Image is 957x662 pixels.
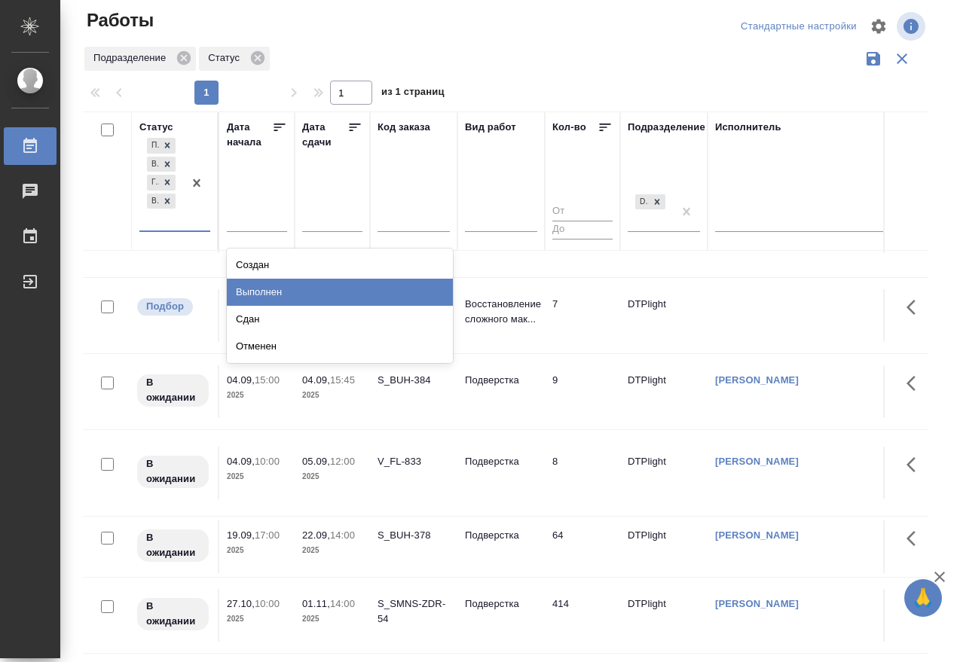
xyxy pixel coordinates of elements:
div: Подразделение [628,120,705,135]
div: Кол-во [552,120,586,135]
p: В ожидании [146,530,200,560]
div: Дата начала [227,120,272,150]
span: 🙏 [910,582,936,614]
button: 🙏 [904,579,942,617]
p: 04.09, [227,456,255,467]
div: В ожидании [147,157,159,172]
button: Здесь прячутся важные кнопки [897,447,934,483]
button: Здесь прячутся важные кнопки [897,289,934,325]
td: 9 [545,365,620,418]
p: 12:00 [330,456,355,467]
p: Подверстка [465,596,537,612]
p: 2025 [227,543,287,558]
p: 05.09, [302,456,330,467]
div: DTPlight [635,194,649,210]
td: DTPlight [620,289,708,342]
td: 8 [545,447,620,499]
div: DTPlight [634,193,667,212]
div: Подразделение [84,47,196,71]
a: [PERSON_NAME] [715,598,799,609]
div: Исполнитель назначен, приступать к работе пока рано [136,454,210,490]
div: Исполнитель назначен, приступать к работе пока рано [136,373,210,408]
a: [PERSON_NAME] [715,374,799,386]
td: DTPlight [620,447,708,499]
div: S_BUH-384 [378,373,450,388]
p: 19.09, [227,529,255,541]
p: 2025 [302,612,362,627]
div: split button [737,15,861,38]
div: Исполнитель назначен, приступать к работе пока рано [136,528,210,563]
span: Посмотреть информацию [897,12,928,41]
div: Статус [139,120,173,135]
td: 7 [545,289,620,342]
td: DTPlight [620,589,708,642]
button: Сохранить фильтры [859,44,888,73]
div: Подбор, В ожидании, Готов к работе, В работе [145,155,177,174]
p: 01.11, [302,598,330,609]
div: Выполнен [227,279,453,306]
p: 2025 [227,388,287,403]
p: В ожидании [146,599,200,629]
td: DTPlight [620,520,708,573]
td: 64 [545,520,620,573]
p: 15:00 [255,374,280,386]
td: DTPlight [620,365,708,418]
p: 14:00 [330,529,355,541]
div: Сдан [227,306,453,333]
p: 2025 [302,388,362,403]
td: 414 [545,589,620,642]
p: 2025 [302,543,362,558]
div: V_FL-833 [378,454,450,469]
button: Здесь прячутся важные кнопки [897,365,934,401]
p: 04.09, [227,374,255,386]
div: Отменен [227,333,453,360]
p: 17:00 [255,529,280,541]
div: Статус [199,47,270,71]
p: 2025 [227,612,287,627]
p: 14:00 [330,598,355,609]
p: 2025 [302,469,362,484]
p: Подразделение [93,50,171,66]
div: Готов к работе [147,175,159,191]
p: 15:45 [330,374,355,386]
div: Можно подбирать исполнителей [136,297,210,317]
div: Подбор [147,138,159,154]
div: Подбор, В ожидании, Готов к работе, В работе [145,136,177,155]
p: 27.10, [227,598,255,609]
button: Здесь прячутся важные кнопки [897,589,934,625]
input: От [552,203,613,221]
button: Здесь прячутся важные кнопки [897,520,934,557]
p: 22.09, [302,529,330,541]
p: Подверстка [465,528,537,543]
p: 2025 [227,469,287,484]
span: из 1 страниц [381,83,445,105]
input: До [552,221,613,239]
p: В ожидании [146,375,200,405]
p: 10:00 [255,456,280,467]
p: Восстановление сложного мак... [465,297,537,327]
div: В работе [147,194,159,209]
a: [PERSON_NAME] [715,456,799,467]
div: S_BUH-378 [378,528,450,543]
div: Создан [227,252,453,279]
div: Исполнитель [715,120,781,135]
p: Подбор [146,299,184,314]
div: Исполнитель назначен, приступать к работе пока рано [136,596,210,632]
div: S_SMNS-ZDR-54 [378,596,450,627]
p: В ожидании [146,456,200,487]
span: Настроить таблицу [861,8,897,44]
p: Подверстка [465,454,537,469]
a: [PERSON_NAME] [715,529,799,541]
span: Работы [83,8,154,32]
div: Дата сдачи [302,120,347,150]
p: 10:00 [255,598,280,609]
button: Сбросить фильтры [888,44,916,73]
div: Вид работ [465,120,516,135]
p: Статус [208,50,245,66]
div: Код заказа [378,120,430,135]
p: Подверстка [465,373,537,388]
p: 04.09, [302,374,330,386]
